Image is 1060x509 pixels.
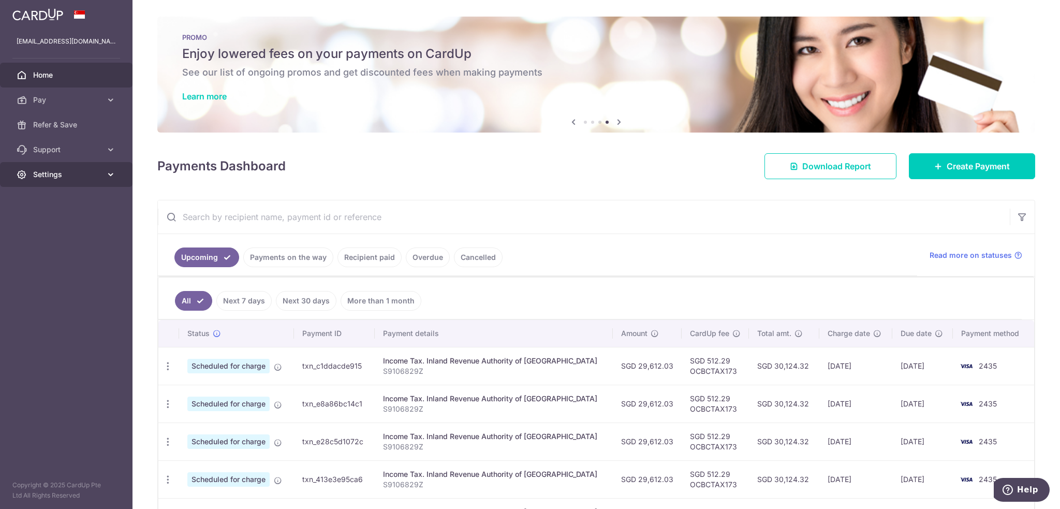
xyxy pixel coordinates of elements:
h4: Payments Dashboard [157,157,286,176]
span: Read more on statuses [930,250,1012,260]
span: Download Report [802,160,871,172]
span: Due date [901,328,932,339]
td: txn_413e3e95ca6 [294,460,375,498]
span: Scheduled for charge [187,434,270,449]
span: Charge date [828,328,870,339]
span: Status [187,328,210,339]
span: Scheduled for charge [187,359,270,373]
div: Income Tax. Inland Revenue Authority of [GEOGRAPHIC_DATA] [383,469,605,479]
a: Create Payment [909,153,1035,179]
a: More than 1 month [341,291,421,311]
td: SGD 29,612.03 [613,385,682,423]
p: [EMAIL_ADDRESS][DOMAIN_NAME] [17,36,116,47]
a: Learn more [182,91,227,101]
a: Read more on statuses [930,250,1022,260]
td: [DATE] [892,385,953,423]
iframe: Opens a widget where you can find more information [994,478,1050,504]
td: SGD 29,612.03 [613,460,682,498]
p: PROMO [182,33,1010,41]
td: [DATE] [819,423,892,460]
td: SGD 512.29 OCBCTAX173 [682,347,749,385]
p: S9106829Z [383,479,605,490]
span: Scheduled for charge [187,397,270,411]
td: [DATE] [819,347,892,385]
td: txn_c1ddacde915 [294,347,375,385]
img: Latest Promos banner [157,17,1035,133]
a: Download Report [764,153,896,179]
td: [DATE] [892,423,953,460]
span: Home [33,70,101,80]
td: SGD 512.29 OCBCTAX173 [682,460,749,498]
span: 2435 [979,475,997,484]
a: Overdue [406,248,450,267]
img: Bank Card [956,360,977,372]
a: Upcoming [174,248,239,267]
td: SGD 512.29 OCBCTAX173 [682,423,749,460]
td: [DATE] [819,460,892,498]
span: Scheduled for charge [187,472,270,487]
a: Next 30 days [276,291,336,311]
td: SGD 30,124.32 [749,347,819,385]
div: Income Tax. Inland Revenue Authority of [GEOGRAPHIC_DATA] [383,356,605,366]
span: 2435 [979,361,997,370]
span: Support [33,144,101,155]
span: Refer & Save [33,120,101,130]
img: Bank Card [956,398,977,410]
a: Cancelled [454,248,503,267]
td: txn_e28c5d1072c [294,423,375,460]
td: SGD 30,124.32 [749,423,819,460]
a: Recipient paid [337,248,402,267]
a: Payments on the way [243,248,333,267]
span: Amount [621,328,647,339]
a: All [175,291,212,311]
td: [DATE] [892,347,953,385]
span: CardUp fee [690,328,729,339]
p: S9106829Z [383,404,605,414]
img: CardUp [12,8,63,21]
th: Payment method [953,320,1034,347]
td: txn_e8a86bc14c1 [294,385,375,423]
p: S9106829Z [383,366,605,376]
p: S9106829Z [383,442,605,452]
td: SGD 512.29 OCBCTAX173 [682,385,749,423]
span: Pay [33,95,101,105]
span: 2435 [979,437,997,446]
span: Total amt. [757,328,791,339]
th: Payment ID [294,320,375,347]
td: SGD 29,612.03 [613,347,682,385]
h5: Enjoy lowered fees on your payments on CardUp [182,46,1010,62]
div: Income Tax. Inland Revenue Authority of [GEOGRAPHIC_DATA] [383,394,605,404]
td: [DATE] [819,385,892,423]
input: Search by recipient name, payment id or reference [158,200,1010,234]
td: [DATE] [892,460,953,498]
h6: See our list of ongoing promos and get discounted fees when making payments [182,66,1010,79]
th: Payment details [375,320,613,347]
td: SGD 30,124.32 [749,460,819,498]
td: SGD 30,124.32 [749,385,819,423]
img: Bank Card [956,473,977,486]
span: Create Payment [947,160,1010,172]
span: Settings [33,169,101,180]
img: Bank Card [956,435,977,448]
span: 2435 [979,399,997,408]
a: Next 7 days [216,291,272,311]
td: SGD 29,612.03 [613,423,682,460]
div: Income Tax. Inland Revenue Authority of [GEOGRAPHIC_DATA] [383,431,605,442]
